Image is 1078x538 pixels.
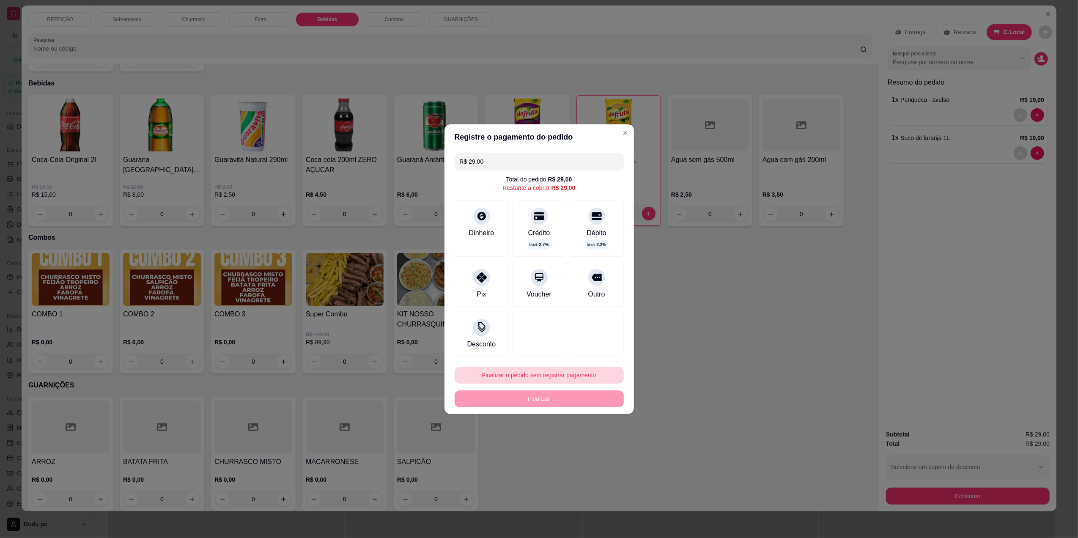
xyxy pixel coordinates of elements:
[548,175,572,184] div: R$ 29,00
[528,228,550,238] div: Crédito
[444,124,634,150] header: Registre o pagamento do pedido
[502,184,575,192] div: Restante a cobrar
[455,367,624,384] button: Finalizar o pedido sem registrar pagamento
[539,242,549,248] span: 2.7 %
[619,126,632,140] button: Close
[477,289,486,299] div: Pix
[529,242,549,248] p: taxa
[587,228,606,238] div: Débito
[506,175,572,184] div: Total do pedido
[467,339,496,349] div: Desconto
[460,153,619,170] input: Ex.: hambúrguer de cordeiro
[469,228,494,238] div: Dinheiro
[587,242,606,248] p: taxa
[551,184,576,192] div: R$ 29,00
[597,242,606,248] span: 2.2 %
[527,289,551,299] div: Voucher
[588,289,605,299] div: Outro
